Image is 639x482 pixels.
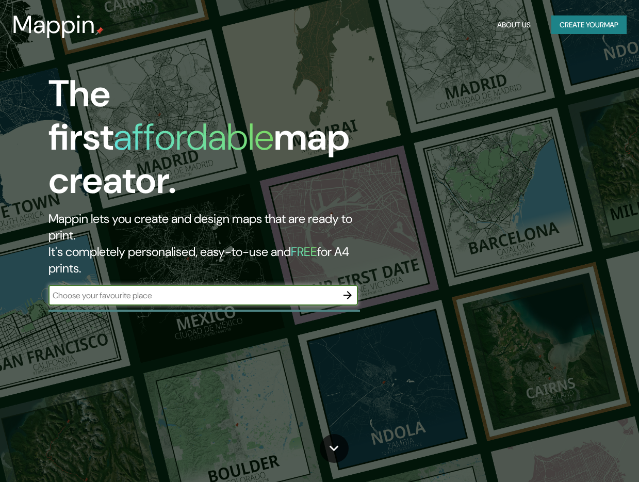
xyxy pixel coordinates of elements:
[48,211,368,277] h2: Mappin lets you create and design maps that are ready to print. It's completely personalised, eas...
[12,10,95,39] h3: Mappin
[551,15,627,35] button: Create yourmap
[48,290,337,301] input: Choose your favourite place
[493,15,535,35] button: About Us
[48,72,368,211] h1: The first map creator.
[113,113,274,161] h1: affordable
[95,27,104,35] img: mappin-pin
[291,244,317,260] h5: FREE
